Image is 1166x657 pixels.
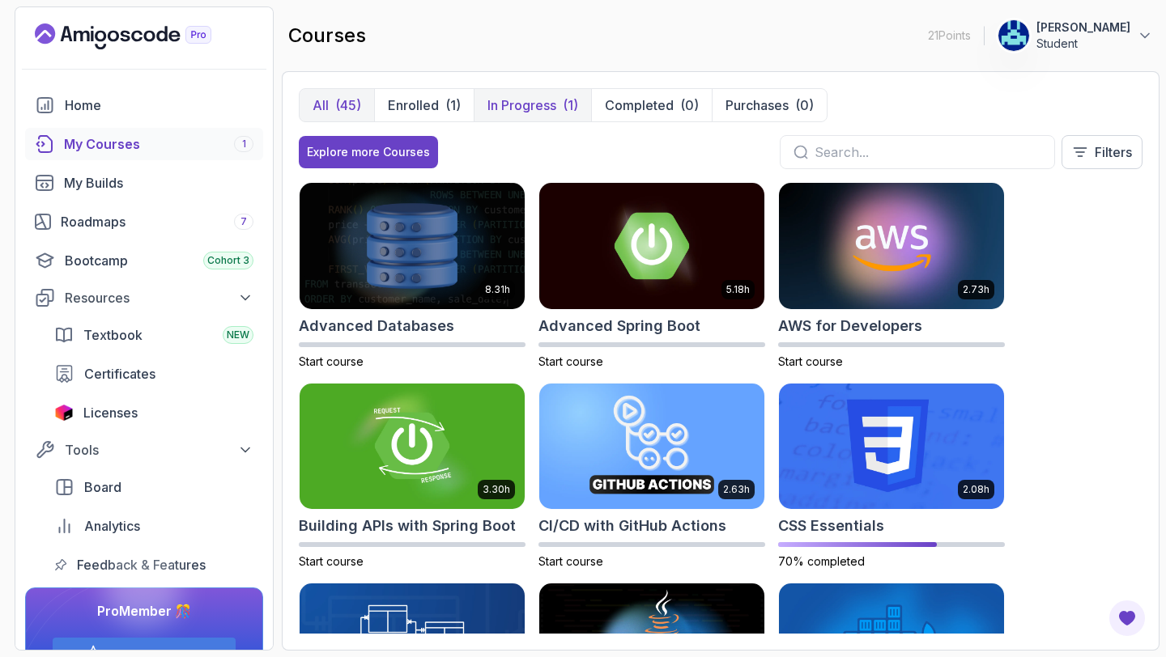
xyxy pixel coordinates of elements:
[35,23,249,49] a: Landing page
[998,20,1029,51] img: user profile image
[928,28,971,44] p: 21 Points
[300,384,525,510] img: Building APIs with Spring Boot card
[778,383,1005,570] a: CSS Essentials card2.08hCSS Essentials70% completed
[300,89,374,121] button: All(45)
[445,95,461,115] div: (1)
[84,477,121,497] span: Board
[1062,135,1143,169] button: Filters
[64,134,253,154] div: My Courses
[240,215,247,228] span: 7
[723,483,750,496] p: 2.63h
[25,167,263,199] a: builds
[1108,599,1147,638] button: Open Feedback Button
[1036,36,1130,52] p: Student
[300,183,525,309] img: Advanced Databases card
[474,89,591,121] button: In Progress(1)
[605,95,674,115] p: Completed
[778,354,843,368] span: Start course
[207,254,249,267] span: Cohort 3
[25,244,263,277] a: bootcamp
[815,142,1041,162] input: Search...
[778,554,865,568] span: 70% completed
[77,555,206,574] span: Feedback & Features
[726,283,750,296] p: 5.18h
[288,23,366,49] h2: courses
[299,315,454,337] h2: Advanced Databases
[779,183,1004,309] img: AWS for Developers card
[485,283,510,296] p: 8.31h
[313,95,329,115] p: All
[998,19,1153,52] button: user profile image[PERSON_NAME]Student
[726,95,789,115] p: Purchases
[778,315,922,337] h2: AWS for Developers
[242,138,246,150] span: 1
[45,549,263,581] a: feedback
[45,396,263,429] a: licenses
[64,173,253,193] div: My Builds
[483,483,510,496] p: 3.30h
[779,384,1004,510] img: CSS Essentials card
[299,554,364,568] span: Start course
[563,95,578,115] div: (1)
[299,515,516,537] h2: Building APIs with Spring Boot
[335,95,361,115] div: (45)
[307,144,430,160] div: Explore more Courses
[25,283,263,312] button: Resources
[539,183,764,309] img: Advanced Spring Boot card
[227,328,249,341] span: NEW
[25,89,263,121] a: home
[1036,19,1130,36] p: [PERSON_NAME]
[778,515,884,537] h2: CSS Essentials
[83,325,143,345] span: Textbook
[712,89,827,121] button: Purchases(0)
[538,315,700,337] h2: Advanced Spring Boot
[538,354,603,368] span: Start course
[83,403,138,422] span: Licenses
[65,95,253,115] div: Home
[61,212,253,231] div: Roadmaps
[538,554,603,568] span: Start course
[539,384,764,510] img: CI/CD with GitHub Actions card
[487,95,556,115] p: In Progress
[299,136,438,168] button: Explore more Courses
[45,358,263,390] a: certificates
[25,435,263,464] button: Tools
[25,128,263,160] a: courses
[963,283,989,296] p: 2.73h
[84,364,155,384] span: Certificates
[45,471,263,503] a: board
[65,251,253,270] div: Bootcamp
[84,516,140,536] span: Analytics
[54,405,74,421] img: jetbrains icon
[1095,142,1132,162] p: Filters
[388,95,439,115] p: Enrolled
[45,510,263,542] a: analytics
[538,515,726,537] h2: CI/CD with GitHub Actions
[45,319,263,351] a: textbook
[25,206,263,238] a: roadmaps
[795,95,814,115] div: (0)
[963,483,989,496] p: 2.08h
[299,354,364,368] span: Start course
[374,89,474,121] button: Enrolled(1)
[65,288,253,307] div: Resources
[680,95,699,115] div: (0)
[591,89,712,121] button: Completed(0)
[65,440,253,460] div: Tools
